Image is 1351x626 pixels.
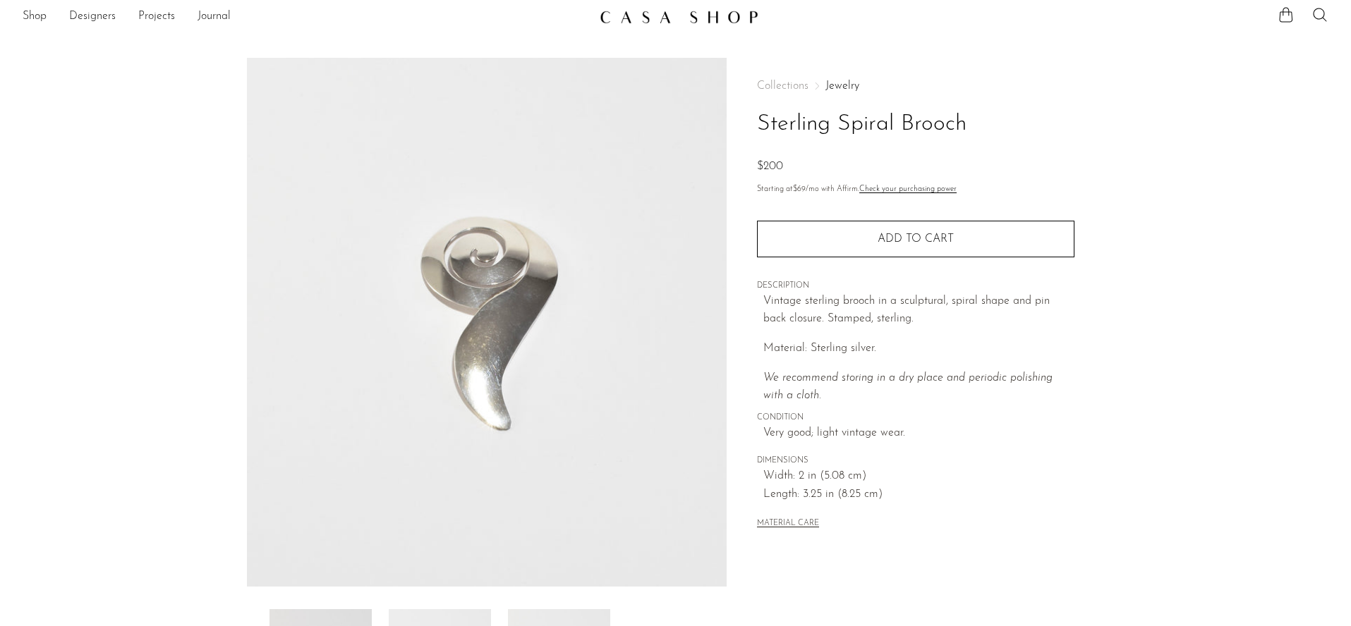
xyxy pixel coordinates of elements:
a: Projects [138,8,175,26]
h1: Sterling Spiral Brooch [757,106,1074,142]
span: $200 [757,161,783,172]
button: Add to cart [757,221,1074,257]
p: Vintage sterling brooch in a sculptural, spiral shape and pin back closure. Stamped, sterling. [763,293,1074,329]
a: Check your purchasing power - Learn more about Affirm Financing (opens in modal) [859,185,957,193]
a: Designers [69,8,116,26]
span: Add to cart [878,233,954,245]
button: MATERIAL CARE [757,519,819,529]
p: Starting at /mo with Affirm. [757,183,1074,196]
span: Very good; light vintage wear. [763,424,1074,443]
ul: NEW HEADER MENU [23,5,588,29]
span: DESCRIPTION [757,280,1074,293]
p: Material: Sterling silver. [763,340,1074,358]
nav: Breadcrumbs [757,80,1074,92]
nav: Desktop navigation [23,5,588,29]
img: Sterling Spiral Brooch [247,58,727,587]
span: Length: 3.25 in (8.25 cm) [763,486,1074,504]
span: $69 [793,185,806,193]
a: Journal [198,8,231,26]
span: DIMENSIONS [757,455,1074,467]
i: We recommend storing in a dry place and periodic polishing with a cloth. [763,372,1053,402]
a: Jewelry [825,80,859,92]
span: CONDITION [757,412,1074,424]
a: Shop [23,8,47,26]
span: Collections [757,80,808,92]
span: Width: 2 in (5.08 cm) [763,467,1074,486]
